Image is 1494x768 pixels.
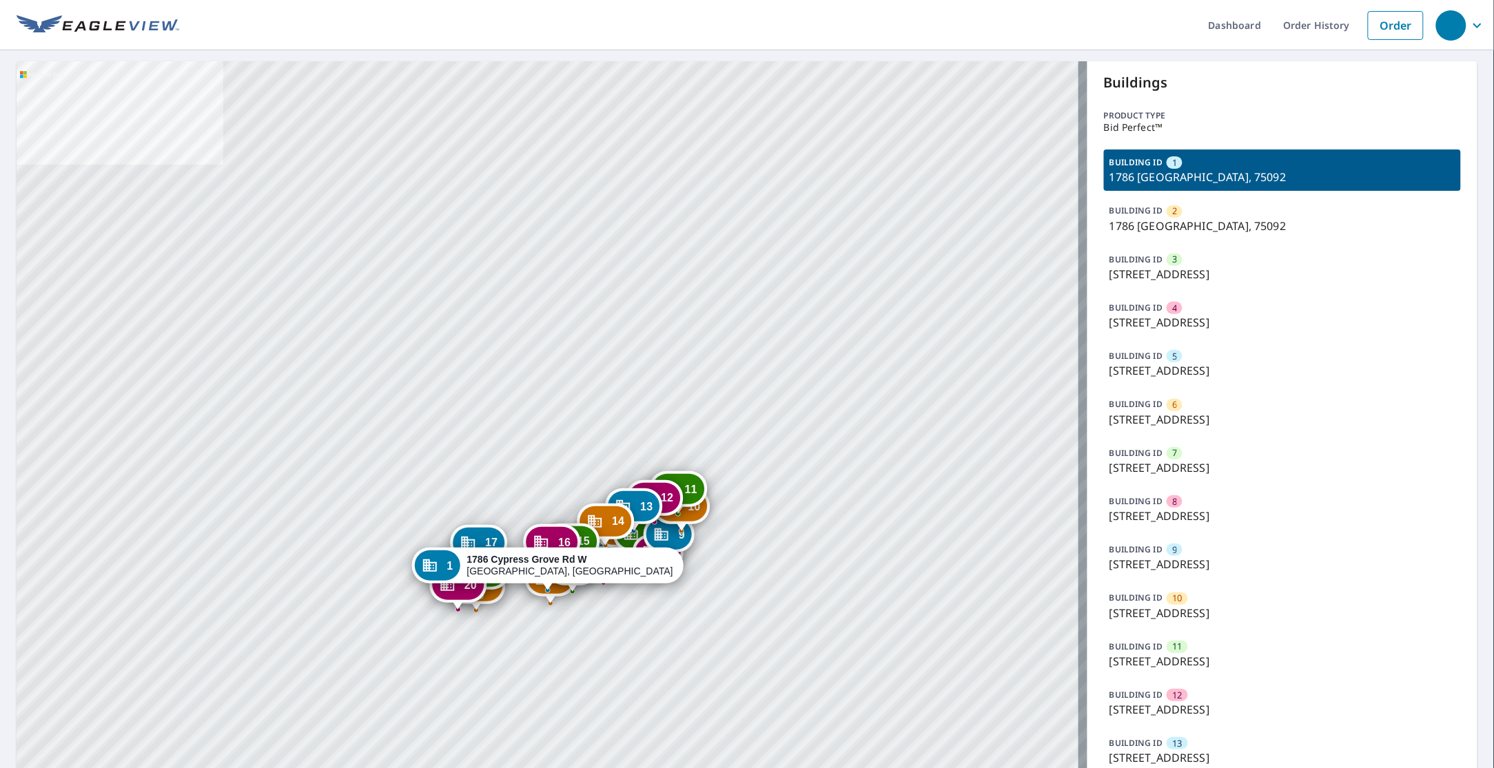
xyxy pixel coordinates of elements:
[1109,266,1455,282] p: [STREET_ADDRESS]
[1109,169,1455,185] p: 1786 [GEOGRAPHIC_DATA], 75092
[1172,543,1177,557] span: 9
[467,554,674,577] div: [GEOGRAPHIC_DATA], [GEOGRAPHIC_DATA] 75092
[411,548,683,590] div: Dropped pin, building 1, Commercial property, 1786 Cypress Grove Rd W Sherman, TX 75092
[685,484,697,495] span: 11
[640,501,653,512] span: 13
[1104,122,1461,133] p: Bid Perfect™
[542,523,600,566] div: Dropped pin, building 15, Commercial property, 3299 Post Oak Xing Sherman, TX 75092
[1109,398,1163,410] p: BUILDING ID
[653,488,710,531] div: Dropped pin, building 10, Commercial property, 3379 Post Oak Xing Sherman, TX 75092
[1109,314,1455,331] p: [STREET_ADDRESS]
[1109,749,1455,766] p: [STREET_ADDRESS]
[1172,640,1182,653] span: 11
[661,492,673,503] span: 12
[1109,508,1455,524] p: [STREET_ADDRESS]
[1109,689,1163,700] p: BUILDING ID
[1109,495,1163,507] p: BUILDING ID
[626,480,683,523] div: Dropped pin, building 12, Commercial property, 3307 Post Oak Xing Sherman, TX 75092
[644,517,695,559] div: Dropped pin, building 9, Commercial property, 1706 Cypress Grove Rd W Sherman, TX 75092
[1172,156,1177,169] span: 1
[1109,447,1163,459] p: BUILDING ID
[1172,398,1177,411] span: 6
[1109,701,1455,718] p: [STREET_ADDRESS]
[1172,689,1182,702] span: 12
[1109,156,1163,168] p: BUILDING ID
[1109,592,1163,603] p: BUILDING ID
[1172,592,1182,605] span: 10
[577,504,634,546] div: Dropped pin, building 14, Commercial property, 3301 Post Oak Xing Sherman, TX 75092
[1368,11,1424,40] a: Order
[485,537,498,548] span: 17
[464,580,477,590] span: 20
[1109,543,1163,555] p: BUILDING ID
[1172,205,1177,218] span: 2
[447,561,453,571] span: 1
[1172,446,1177,459] span: 7
[1109,362,1455,379] p: [STREET_ADDRESS]
[1172,737,1182,750] span: 13
[1109,605,1455,621] p: [STREET_ADDRESS]
[558,537,571,548] span: 16
[1172,253,1177,266] span: 3
[1109,459,1455,476] p: [STREET_ADDRESS]
[1109,350,1163,362] p: BUILDING ID
[577,536,590,546] span: 15
[1109,556,1455,572] p: [STREET_ADDRESS]
[612,516,624,526] span: 14
[1109,641,1163,652] p: BUILDING ID
[1104,110,1461,122] p: Product type
[1172,495,1177,508] span: 8
[679,530,685,540] span: 9
[1172,350,1177,363] span: 5
[467,554,587,565] strong: 1786 Cypress Grove Rd W
[523,524,580,567] div: Dropped pin, building 16, Commercial property, 3299 Post Oak Xing Sherman, TX 75092
[450,525,507,568] div: Dropped pin, building 17, Commercial property, 2100 Post Oak Xing Sherman, TX 75092
[1104,72,1461,93] p: Buildings
[1172,302,1177,315] span: 4
[605,488,662,531] div: Dropped pin, building 13, Commercial property, 3301 Post Oak Xing Sherman, TX 75092
[1109,205,1163,216] p: BUILDING ID
[1109,302,1163,313] p: BUILDING ID
[1109,218,1455,234] p: 1786 [GEOGRAPHIC_DATA], 75092
[17,15,179,36] img: EV Logo
[1109,737,1163,749] p: BUILDING ID
[650,471,707,514] div: Dropped pin, building 11, Commercial property, 3379 Post Oak Xing Sherman, TX 75092
[1109,411,1455,428] p: [STREET_ADDRESS]
[1109,253,1163,265] p: BUILDING ID
[1109,653,1455,670] p: [STREET_ADDRESS]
